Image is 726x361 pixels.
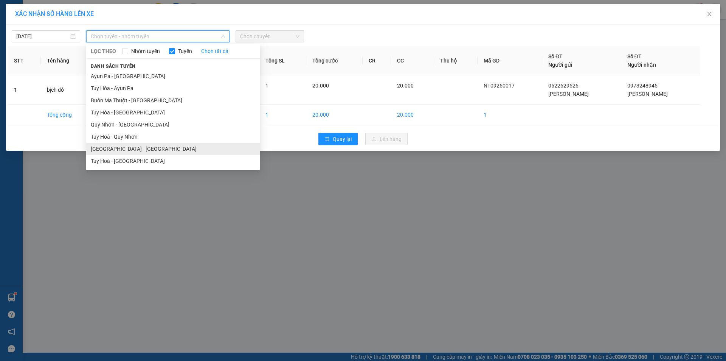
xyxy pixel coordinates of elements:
[86,70,260,82] li: Ayun Pa - [GEOGRAPHIC_DATA]
[627,62,656,68] span: Người nhận
[41,75,96,105] td: bịch đồ
[627,53,642,59] span: Số ĐT
[312,83,329,89] span: 20.000
[548,62,572,68] span: Người gửi
[86,131,260,143] li: Tuy Hoà - Quy Nhơn
[86,63,140,70] span: Danh sách tuyến
[41,46,96,75] th: Tên hàng
[201,47,228,55] a: Chọn tất cả
[128,47,163,55] span: Nhóm tuyến
[240,31,299,42] span: Chọn chuyến
[8,46,41,75] th: STT
[4,32,52,57] li: VP [GEOGRAPHIC_DATA]
[706,11,712,17] span: close
[265,83,268,89] span: 1
[4,4,110,18] li: BB Limousine
[627,83,658,89] span: 0973248945
[363,46,391,75] th: CR
[699,4,720,25] button: Close
[434,46,478,75] th: Thu hộ
[484,83,515,89] span: NT09250017
[391,105,434,125] td: 20.000
[91,47,116,55] span: LỌC THEO
[8,75,41,105] td: 1
[397,83,414,89] span: 20.000
[15,10,94,17] span: XÁC NHẬN SỐ HÀNG LÊN XE
[86,94,260,106] li: Buôn Ma Thuột - [GEOGRAPHIC_DATA]
[52,32,101,57] li: VP VP [GEOGRAPHIC_DATA]
[86,106,260,119] li: Tuy Hòa - [GEOGRAPHIC_DATA]
[41,105,96,125] td: Tổng cộng
[548,91,589,97] span: [PERSON_NAME]
[478,105,542,125] td: 1
[548,83,579,89] span: 0522629526
[318,133,358,145] button: rollbackQuay lại
[175,47,195,55] span: Tuyến
[306,105,363,125] td: 20.000
[365,133,408,145] button: uploadLên hàng
[478,46,542,75] th: Mã GD
[86,82,260,94] li: Tuy Hòa - Ayun Pa
[627,91,668,97] span: [PERSON_NAME]
[391,46,434,75] th: CC
[16,32,69,41] input: 13/09/2025
[548,53,563,59] span: Số ĐT
[306,46,363,75] th: Tổng cước
[324,136,330,142] span: rollback
[333,135,352,143] span: Quay lại
[259,105,307,125] td: 1
[86,155,260,167] li: Tuy Hoà - [GEOGRAPHIC_DATA]
[221,34,225,39] span: down
[86,119,260,131] li: Quy Nhơn - [GEOGRAPHIC_DATA]
[259,46,307,75] th: Tổng SL
[86,143,260,155] li: [GEOGRAPHIC_DATA] - [GEOGRAPHIC_DATA]
[91,31,225,42] span: Chọn tuyến - nhóm tuyến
